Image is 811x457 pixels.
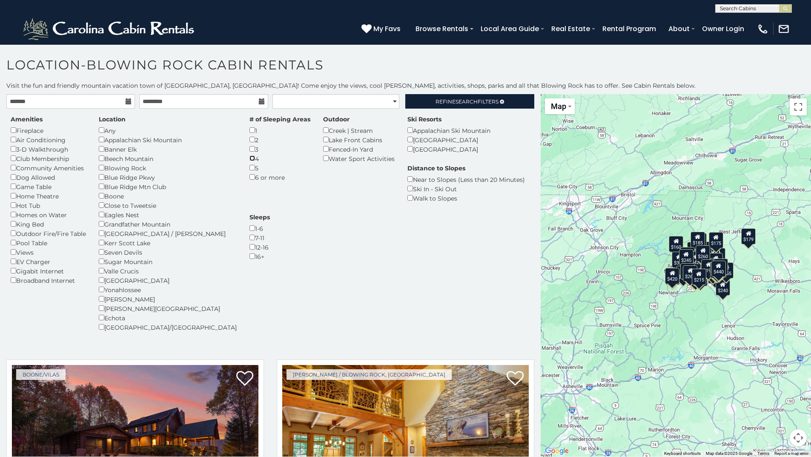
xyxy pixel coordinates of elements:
[99,144,237,154] div: Banner Elk
[778,23,790,35] img: mail-regular-white.png
[249,224,270,233] div: 1-6
[11,172,86,182] div: Dog Allowed
[719,262,734,278] div: $355
[774,451,808,456] a: Report a map error
[99,219,237,229] div: Grandfather Mountain
[99,172,237,182] div: Blue Ridge Pkwy
[709,232,723,248] div: $175
[99,191,237,201] div: Boone
[11,210,86,219] div: Homes on Water
[323,126,395,135] div: Creek | Stream
[99,229,237,238] div: [GEOGRAPHIC_DATA] / [PERSON_NAME]
[407,144,490,154] div: [GEOGRAPHIC_DATA]
[99,201,237,210] div: Close to Tweetsie
[407,126,490,135] div: Appalachian Ski Mountain
[702,259,716,275] div: $195
[691,232,705,248] div: $185
[99,182,237,191] div: Blue Ridge Mtn Club
[11,219,86,229] div: King Bed
[21,16,198,42] img: White-1-2.png
[249,154,310,163] div: 4
[411,21,473,36] a: Browse Rentals
[249,126,310,135] div: 1
[664,451,701,457] button: Keyboard shortcuts
[99,247,237,257] div: Seven Devils
[547,21,594,36] a: Real Estate
[99,313,237,322] div: Echota
[99,154,237,163] div: Beech Mountain
[679,249,694,265] div: $245
[236,370,253,388] a: Add to favorites
[701,258,715,274] div: $260
[676,265,691,282] div: $300
[665,267,680,284] div: $420
[373,23,401,34] span: My Favs
[99,163,237,172] div: Blowing Rock
[99,285,237,294] div: Yonahlossee
[323,154,395,163] div: Water Sport Activities
[694,270,708,286] div: $225
[507,370,524,388] a: Add to favorites
[709,253,723,269] div: $235
[99,238,237,247] div: Kerr Scott Lake
[742,228,756,244] div: $179
[249,135,310,144] div: 2
[323,115,350,124] label: Outdoor
[11,229,86,238] div: Outdoor Fire/Fire Table
[99,135,237,144] div: Appalachian Ski Mountain
[99,115,126,124] label: Location
[99,257,237,266] div: Sugar Mountain
[757,23,769,35] img: phone-regular-white.png
[407,164,465,172] label: Distance to Slopes
[323,144,395,154] div: Fenced-In Yard
[711,260,726,276] div: $440
[249,172,310,182] div: 6 or more
[323,135,395,144] div: Lake Front Cabins
[99,276,237,285] div: [GEOGRAPHIC_DATA]
[99,322,237,332] div: [GEOGRAPHIC_DATA]/[GEOGRAPHIC_DATA]
[456,98,478,105] span: Search
[11,182,86,191] div: Game Table
[99,266,237,276] div: Valle Crucis
[11,144,86,154] div: 3-D Walkthrough
[672,252,686,268] div: $395
[681,263,695,279] div: $215
[405,94,534,109] a: RefineSearchFilters
[714,258,728,274] div: $295
[436,98,499,105] span: Refine Filters
[706,263,720,279] div: $250
[11,238,86,247] div: Pool Table
[664,21,694,36] a: About
[249,115,310,124] label: # of Sleeping Areas
[11,126,86,135] div: Fireplace
[361,23,403,34] a: My Favs
[249,144,310,154] div: 3
[11,163,86,172] div: Community Amenities
[287,369,452,380] a: [PERSON_NAME] / Blowing Rock, [GEOGRAPHIC_DATA]
[99,294,237,304] div: [PERSON_NAME]
[710,262,725,278] div: $285
[598,21,660,36] a: Rental Program
[11,154,86,163] div: Club Membership
[692,269,706,285] div: $215
[249,163,310,172] div: 5
[790,429,807,446] button: Map camera controls
[545,98,575,114] button: Change map style
[666,269,680,285] div: $355
[99,304,237,313] div: [PERSON_NAME][GEOGRAPHIC_DATA]
[790,98,807,115] button: Toggle fullscreen view
[698,21,748,36] a: Owner Login
[16,369,66,380] a: Boone/Vilas
[543,446,571,457] img: Google
[688,242,702,258] div: $155
[249,242,270,252] div: 12-16
[551,102,566,111] span: Map
[11,115,43,124] label: Amenities
[249,252,270,261] div: 16+
[99,126,237,135] div: Any
[11,276,86,285] div: Broadband Internet
[11,247,86,257] div: Views
[407,135,490,144] div: [GEOGRAPHIC_DATA]
[407,184,525,193] div: Ski In - Ski Out
[407,175,525,184] div: Near to Slopes (Less than 20 Minutes)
